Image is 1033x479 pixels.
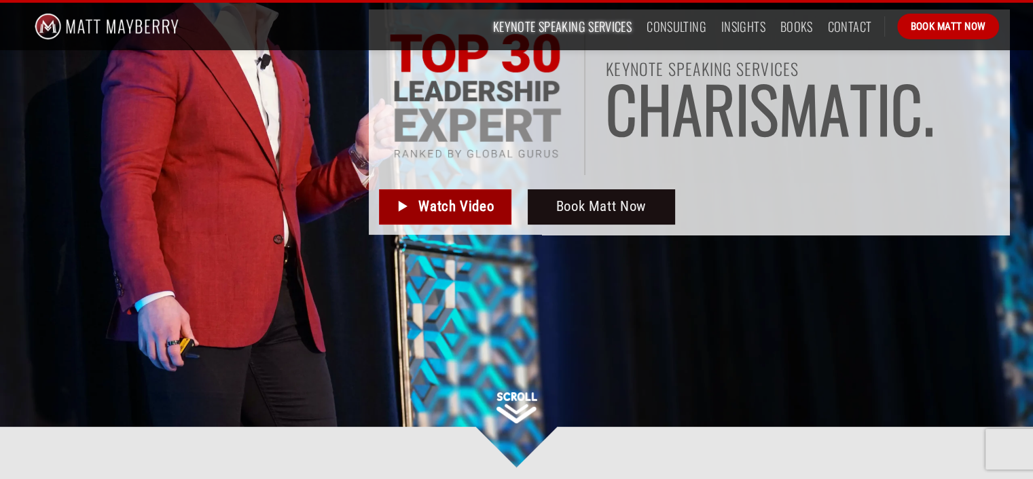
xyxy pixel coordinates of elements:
img: Matt Mayberry [35,3,179,50]
a: Contact [828,14,872,39]
a: Insights [721,14,765,39]
a: Books [780,14,813,39]
span: Watch Video [418,195,494,218]
a: Book Matt Now [897,14,998,39]
span: Book Matt Now [556,195,647,218]
a: Watch Video [379,189,511,225]
img: Scroll Down [496,392,537,423]
span: Book Matt Now [910,18,985,35]
a: Consulting [647,14,706,39]
img: Top 30 Leadership Experts [388,33,562,161]
h1: Keynote Speaking Services [606,60,998,77]
a: Keynote Speaking Services [493,14,632,39]
a: Book Matt Now [528,189,675,225]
